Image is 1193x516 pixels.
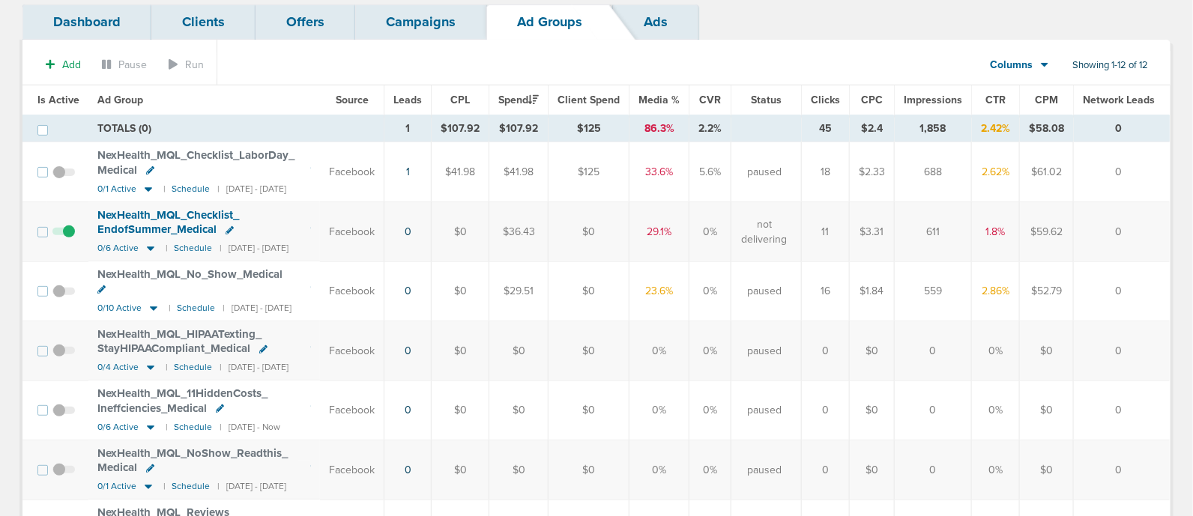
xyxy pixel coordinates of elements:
a: Ads [613,4,698,40]
span: NexHealth_ MQL_ NoShow_ Readthis_ Medical [97,446,288,475]
td: $0 [549,261,629,321]
td: 45 [802,115,850,142]
span: NexHealth_ MQL_ 11HiddenCosts_ Ineffciencies_ Medical [97,386,268,415]
small: | [DATE] - [DATE] [220,362,289,373]
span: paused [747,165,782,180]
td: 0 [1074,261,1171,321]
span: paused [747,344,782,359]
span: paused [747,463,782,478]
span: Impressions [904,94,962,106]
td: 0% [689,380,731,440]
td: 2.62% [972,142,1020,202]
td: 23.6% [629,261,689,321]
span: 0/4 Active [97,362,139,373]
td: 0% [689,261,731,321]
td: $59.62 [1020,202,1074,261]
td: $125 [549,115,629,142]
span: NexHealth_ MQL_ HIPAATexting_ StayHIPAACompliant_ Medical [97,327,262,356]
a: Clients [151,4,256,40]
small: Schedule [174,243,212,254]
td: 0% [629,440,689,500]
span: 0/10 Active [97,303,142,314]
td: 0 [895,380,972,440]
td: 5.6% [689,142,731,202]
td: 0 [802,321,850,380]
small: Schedule [174,422,212,433]
span: 0/1 Active [97,183,136,195]
td: $52.79 [1020,261,1074,321]
span: paused [747,284,782,299]
small: | [DATE] - Now [220,422,280,433]
td: 688 [895,142,972,202]
span: Leads [393,94,422,106]
a: Ad Groups [486,4,613,40]
span: Source [336,94,369,106]
td: $41.98 [432,142,489,202]
a: Campaigns [355,4,486,40]
td: 0% [972,380,1020,440]
td: $0 [489,380,549,440]
td: $61.02 [1020,142,1074,202]
a: 0 [405,464,411,476]
span: CTR [985,94,1006,106]
td: 0% [629,321,689,380]
td: 611 [895,202,972,261]
td: $0 [432,261,489,321]
td: $29.51 [489,261,549,321]
td: $2.4 [850,115,895,142]
td: 0 [802,440,850,500]
td: 1,858 [895,115,972,142]
td: $0 [850,321,895,380]
span: 0/6 Active [97,422,139,433]
span: NexHealth_ MQL_ No_ Show_ Medical [97,267,283,281]
td: $125 [549,142,629,202]
small: | [163,481,164,492]
td: $0 [1020,440,1074,500]
span: 0/6 Active [97,243,139,254]
td: $0 [489,440,549,500]
span: paused [747,403,782,418]
td: $2.33 [850,142,895,202]
td: 0% [972,440,1020,500]
td: $1.84 [850,261,895,321]
small: Schedule [177,303,215,314]
td: $0 [549,440,629,500]
a: 0 [405,285,411,297]
td: $58.08 [1020,115,1074,142]
td: $0 [850,380,895,440]
span: CPC [861,94,883,106]
button: Add [37,54,89,76]
span: Columns [991,58,1033,73]
span: Status [751,94,782,106]
td: $0 [1020,380,1074,440]
small: | [DATE] - [DATE] [217,481,286,492]
td: $0 [549,380,629,440]
span: CPL [450,94,470,106]
span: Is Active [37,94,79,106]
td: 33.6% [629,142,689,202]
td: 1.8% [972,202,1020,261]
td: 0 [1074,202,1171,261]
td: 0% [629,380,689,440]
td: 2.42% [972,115,1020,142]
td: $0 [549,321,629,380]
td: 0% [689,440,731,500]
small: | [163,183,164,195]
td: 86.3% [629,115,689,142]
span: CPM [1035,94,1058,106]
a: 0 [405,344,411,357]
td: 0 [1074,321,1171,380]
span: Network Leads [1083,94,1155,106]
small: | [DATE] - [DATE] [217,183,286,195]
a: Dashboard [22,4,151,40]
td: Facebook [320,380,384,440]
a: 0 [405,225,411,238]
td: $0 [432,321,489,380]
td: Facebook [320,142,384,202]
span: CVR [699,94,721,106]
td: $107.92 [489,115,549,142]
span: Add [62,58,81,71]
td: 2.2% [689,115,731,142]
